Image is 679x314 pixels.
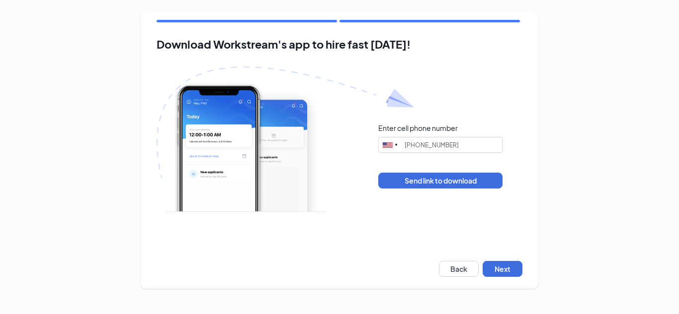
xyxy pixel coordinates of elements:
div: Enter cell phone number [378,123,458,133]
button: Next [483,261,522,277]
div: United States: +1 [379,137,402,152]
img: Download Workstream's app with paper plane [157,66,414,212]
h2: Download Workstream's app to hire fast [DATE]! [157,38,522,51]
button: Back [439,261,479,277]
button: Send link to download [378,173,503,188]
